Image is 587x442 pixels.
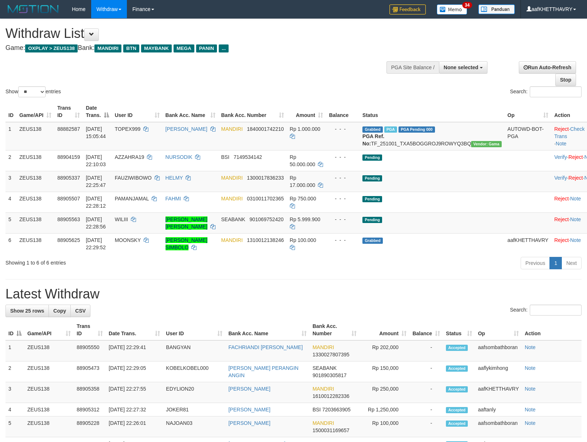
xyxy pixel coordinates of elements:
[359,340,409,361] td: Rp 202,000
[519,61,576,74] a: Run Auto-Refresh
[446,386,468,392] span: Accepted
[329,236,357,244] div: - - -
[228,344,303,350] a: FACHRIANDI [PERSON_NAME]
[290,237,316,243] span: Rp 100.000
[74,361,106,382] td: 88905473
[475,320,522,340] th: Op: activate to sort column ascending
[322,407,351,412] span: Copy 7203663905 to clipboard
[525,386,536,392] a: Note
[359,122,505,150] td: TF_251001_TXA5BOGGROJ9ROWYQ3BQ
[54,101,83,122] th: Trans ID: activate to sort column ascending
[312,427,349,433] span: Copy 1500031169657 to clipboard
[568,154,583,160] a: Reject
[163,340,225,361] td: BANGYAN
[570,196,581,202] a: Note
[554,237,569,243] a: Reject
[24,361,74,382] td: ZEUS138
[5,382,24,403] td: 3
[475,340,522,361] td: aafsombathboran
[505,233,551,254] td: aafKHETTHAVRY
[16,150,54,171] td: ZEUS138
[16,122,54,150] td: ZEUS138
[10,308,44,314] span: Show 25 rows
[326,101,359,122] th: Balance
[219,44,229,52] span: ...
[221,175,243,181] span: MANDIRI
[48,305,71,317] a: Copy
[141,44,172,52] span: MAYBANK
[25,44,78,52] span: OXPLAY > ZEUS138
[549,257,562,269] a: 1
[24,382,74,403] td: ZEUS138
[53,308,66,314] span: Copy
[475,382,522,403] td: aafKHETTHAVRY
[505,122,551,150] td: AUTOWD-BOT-PGA
[112,101,163,122] th: User ID: activate to sort column ascending
[57,154,80,160] span: 88904159
[94,44,121,52] span: MANDIRI
[5,44,384,52] h4: Game: Bank:
[166,175,183,181] a: HELMY
[554,126,584,139] a: Check Trans
[174,44,194,52] span: MEGA
[106,340,163,361] td: [DATE] 22:29:41
[5,403,24,416] td: 4
[312,365,337,371] span: SEABANK
[409,340,443,361] td: -
[359,361,409,382] td: Rp 150,000
[228,407,270,412] a: [PERSON_NAME]
[24,416,74,437] td: ZEUS138
[74,403,106,416] td: 88905312
[290,175,315,188] span: Rp 17.000.000
[530,86,582,97] input: Search:
[522,320,582,340] th: Action
[115,216,128,222] span: WILIII
[362,217,382,223] span: Pending
[5,287,582,301] h1: Latest Withdraw
[86,216,106,230] span: [DATE] 22:28:56
[247,175,284,181] span: Copy 1300017836233 to clipboard
[74,320,106,340] th: Trans ID: activate to sort column ascending
[505,101,551,122] th: Op: activate to sort column ascending
[312,420,334,426] span: MANDIRI
[247,237,284,243] span: Copy 1310012138246 to clipboard
[471,141,502,147] span: Vendor URL: https://trx31.1velocity.biz
[106,403,163,416] td: [DATE] 22:27:32
[359,320,409,340] th: Amount: activate to sort column ascending
[163,361,225,382] td: KOBELKOBEL000
[115,175,152,181] span: FAUZIWIBOWO
[57,237,80,243] span: 88905625
[74,340,106,361] td: 88905550
[446,345,468,351] span: Accepted
[5,150,16,171] td: 2
[384,126,397,133] span: Marked by aafnoeunsreypich
[5,233,16,254] td: 6
[5,361,24,382] td: 2
[228,365,298,378] a: [PERSON_NAME] PERANGIN ANGIN
[475,403,522,416] td: aaftanly
[24,403,74,416] td: ZEUS138
[561,257,582,269] a: Next
[359,101,505,122] th: Status
[554,126,569,132] a: Reject
[359,382,409,403] td: Rp 250,000
[221,216,245,222] span: SEABANK
[556,141,567,146] a: Note
[221,237,243,243] span: MANDIRI
[225,320,310,340] th: Bank Acc. Name: activate to sort column ascending
[439,61,487,74] button: None selected
[16,101,54,122] th: Game/API: activate to sort column ascending
[221,154,230,160] span: BSI
[74,416,106,437] td: 88905228
[70,305,90,317] a: CSV
[5,212,16,233] td: 5
[163,101,218,122] th: Bank Acc. Name: activate to sort column ascending
[115,196,149,202] span: PAMANJAMAL
[166,216,207,230] a: [PERSON_NAME] [PERSON_NAME]
[86,237,106,250] span: [DATE] 22:29:52
[163,403,225,416] td: JOKER81
[75,308,86,314] span: CSV
[5,171,16,192] td: 3
[218,101,287,122] th: Bank Acc. Number: activate to sort column ascending
[16,192,54,212] td: ZEUS138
